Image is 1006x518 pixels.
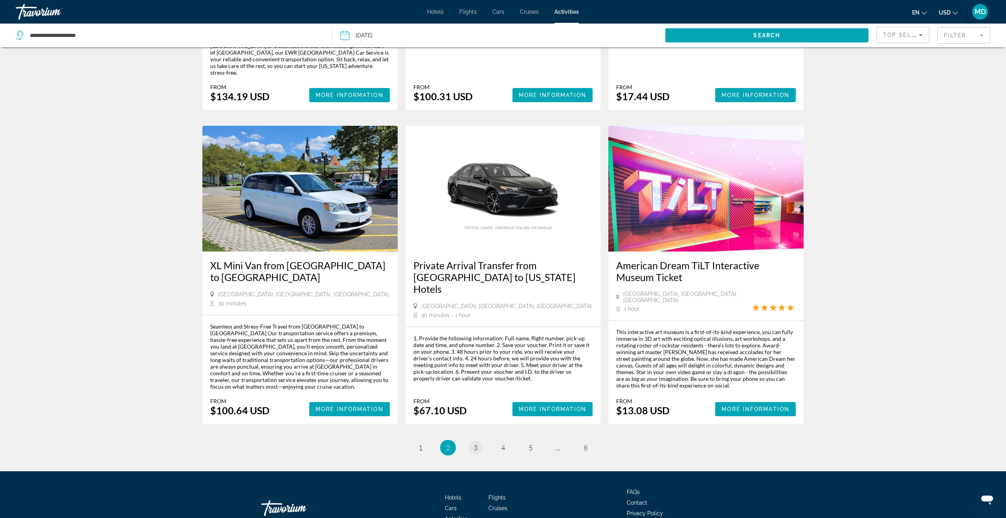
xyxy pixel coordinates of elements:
[554,9,579,15] a: Activities
[413,259,593,295] a: Private Arrival Transfer from [GEOGRAPHIC_DATA] to [US_STATE] Hotels
[340,24,657,47] button: Date: Sep 27, 2025
[883,32,928,38] span: Top Sellers
[488,505,507,511] a: Cruises
[937,27,990,44] button: Filter
[474,443,477,452] span: 3
[406,126,601,252] img: b1.jpg
[616,84,670,90] div: From
[202,126,398,252] img: c7.jpg
[413,404,467,416] div: $67.10 USD
[715,402,796,416] button: More Information
[715,88,796,102] button: More Information
[218,291,389,298] span: [GEOGRAPHIC_DATA], [GEOGRAPHIC_DATA], [GEOGRAPHIC_DATA]
[446,443,450,452] span: 2
[218,300,246,307] span: 30 minutes
[912,9,920,16] span: en
[316,406,384,412] span: More Information
[445,505,457,511] a: Cars
[912,7,927,18] button: Change language
[501,443,505,452] span: 4
[445,494,461,501] a: Hotels
[210,398,270,404] div: From
[939,7,958,18] button: Change currency
[210,323,390,390] div: Seamless and Stress-Free Travel from [GEOGRAPHIC_DATA] to [GEOGRAPHIC_DATA] Our transportation se...
[623,291,753,303] span: [GEOGRAPHIC_DATA], [GEOGRAPHIC_DATA], [GEOGRAPHIC_DATA]
[512,88,593,102] button: More Information
[421,303,592,309] span: [GEOGRAPHIC_DATA], [GEOGRAPHIC_DATA], [GEOGRAPHIC_DATA]
[519,92,587,98] span: More Information
[939,9,951,16] span: USD
[202,440,804,456] nav: Pagination
[627,500,647,506] a: Contact
[210,90,270,102] div: $134.19 USD
[316,92,384,98] span: More Information
[427,9,444,15] a: Hotels
[627,489,640,495] a: FAQs
[459,9,477,15] a: Flights
[753,32,780,39] span: Search
[616,398,670,404] div: From
[883,30,923,40] mat-select: Sort by
[413,398,467,404] div: From
[210,404,270,416] div: $100.64 USD
[210,259,390,283] a: XL Mini Van from [GEOGRAPHIC_DATA] to [GEOGRAPHIC_DATA]
[413,335,593,382] div: 1. Provide the following information: Full name, flight number, pick-up date and time, and phone ...
[584,443,587,452] span: 8
[556,443,560,452] span: ...
[419,443,422,452] span: 1
[665,28,869,42] button: Search
[721,92,789,98] span: More Information
[421,312,470,318] span: 30 minutes - 1 hour
[413,90,473,102] div: $100.31 USD
[492,9,504,15] a: Cars
[488,494,506,501] a: Flights
[309,88,390,102] button: More Information
[721,406,789,412] span: More Information
[210,84,270,90] div: From
[520,9,539,15] a: Cruises
[616,259,796,283] a: American Dream TiLT Interactive Museum Ticket
[608,126,804,252] img: 31.jpg
[627,510,663,516] a: Privacy Policy
[616,90,670,102] div: $17.44 USD
[624,306,639,312] span: 1 hour
[975,8,986,16] span: MD
[413,84,473,90] div: From
[529,443,532,452] span: 5
[616,329,796,389] div: This interactive art museum is a first-of-its-kind experience, you can fully immerse in 3D art wi...
[512,402,593,416] button: More Information
[975,487,1000,512] iframe: Button to launch messaging window
[309,402,390,416] button: More Information
[519,406,587,412] span: More Information
[16,2,94,22] a: Travorium
[616,404,670,416] div: $13.08 USD
[970,4,990,20] button: User Menu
